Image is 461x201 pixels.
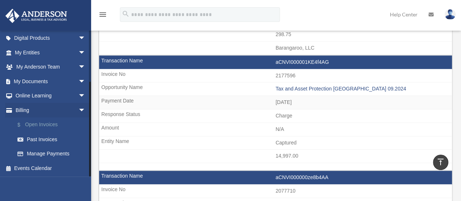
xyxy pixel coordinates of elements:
span: $ [22,120,25,130]
a: My Anderson Teamarrow_drop_down [5,60,97,74]
a: $Open Invoices [10,117,97,132]
img: User Pic [445,9,456,20]
a: My Documentsarrow_drop_down [5,74,97,89]
td: 14,997.00 [99,149,452,163]
span: arrow_drop_down [78,31,93,46]
td: Captured [99,136,452,150]
div: Tax and Asset Protection [GEOGRAPHIC_DATA] 09.2024 [276,86,448,92]
i: vertical_align_top [436,158,445,166]
span: arrow_drop_down [78,60,93,75]
span: arrow_drop_down [78,103,93,118]
span: arrow_drop_down [78,89,93,104]
span: arrow_drop_down [78,74,93,89]
a: vertical_align_top [433,155,448,170]
td: aCNVI000000ze8b4AA [99,171,452,185]
span: arrow_drop_down [78,45,93,60]
a: Past Invoices [10,132,93,147]
td: aCNVI000001KE4f4AG [99,55,452,69]
i: menu [98,10,107,19]
a: Digital Productsarrow_drop_down [5,31,97,46]
td: [DATE] [99,96,452,109]
td: 298.75 [99,28,452,42]
a: Online Learningarrow_drop_down [5,89,97,103]
td: N/A [99,123,452,136]
td: Charge [99,109,452,123]
td: Barangaroo, LLC [99,41,452,55]
a: Billingarrow_drop_down [5,103,97,117]
img: Anderson Advisors Platinum Portal [3,9,69,23]
td: 2077710 [99,184,452,198]
a: Events Calendar [5,161,97,175]
td: 2177596 [99,69,452,83]
i: search [122,10,130,18]
a: My Entitiesarrow_drop_down [5,45,97,60]
a: menu [98,13,107,19]
a: Manage Payments [10,147,97,161]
